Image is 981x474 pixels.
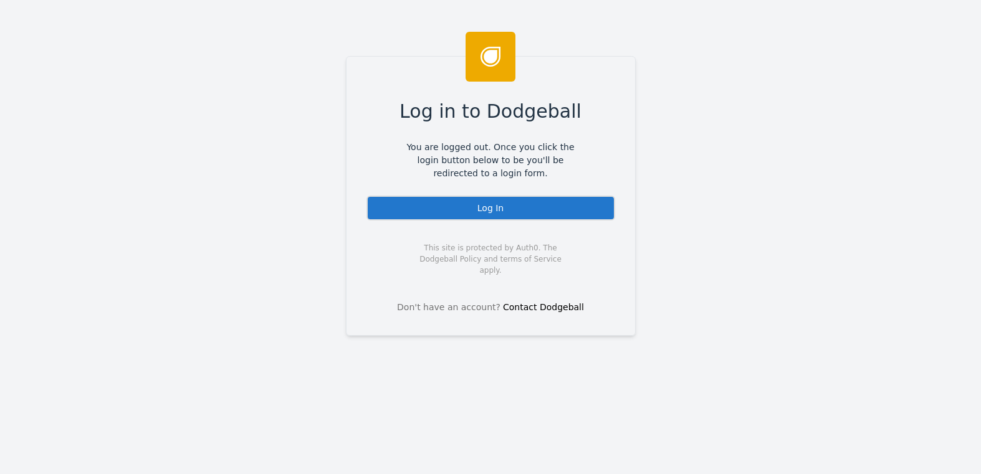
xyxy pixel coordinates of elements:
[409,242,573,276] span: This site is protected by Auth0. The Dodgeball Policy and terms of Service apply.
[397,301,500,314] span: Don't have an account?
[366,196,615,220] div: Log In
[398,141,584,180] span: You are logged out. Once you click the login button below to be you'll be redirected to a login f...
[400,97,581,125] span: Log in to Dodgeball
[503,302,584,312] a: Contact Dodgeball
